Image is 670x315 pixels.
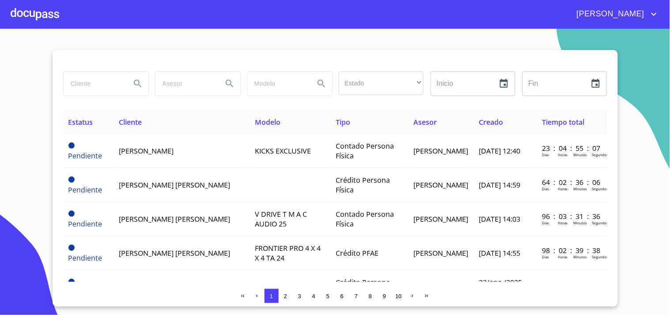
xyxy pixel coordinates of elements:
[392,289,406,303] button: 10
[558,254,568,259] p: Horas
[119,180,230,190] span: [PERSON_NAME] [PERSON_NAME]
[68,211,75,217] span: Pendiente
[570,7,659,21] button: account of current user
[293,289,307,303] button: 3
[592,186,608,191] p: Segundos
[413,180,468,190] span: [PERSON_NAME]
[573,152,587,157] p: Minutos
[335,289,349,303] button: 6
[284,293,287,300] span: 2
[255,146,311,156] span: KICKS EXCLUSIVE
[570,7,649,21] span: [PERSON_NAME]
[542,246,602,255] p: 98 : 02 : 39 : 38
[255,117,280,127] span: Modelo
[68,117,93,127] span: Estatus
[336,209,394,229] span: Contado Persona Física
[558,186,568,191] p: Horas
[542,186,549,191] p: Dias
[592,220,608,225] p: Segundos
[336,248,379,258] span: Crédito PFAE
[336,141,394,161] span: Contado Persona Física
[573,220,587,225] p: Minutos
[378,289,392,303] button: 9
[68,279,75,285] span: Pendiente
[413,214,468,224] span: [PERSON_NAME]
[247,72,307,96] input: search
[68,151,102,161] span: Pendiente
[336,175,390,195] span: Crédito Persona Física
[479,277,522,297] span: 23/ene./2025 18:03
[355,293,358,300] span: 7
[64,72,124,96] input: search
[219,73,240,94] button: Search
[542,211,602,221] p: 96 : 03 : 31 : 36
[298,293,301,300] span: 3
[341,293,344,300] span: 6
[119,214,230,224] span: [PERSON_NAME] [PERSON_NAME]
[542,220,549,225] p: Dias
[479,214,520,224] span: [DATE] 14:03
[270,293,273,300] span: 1
[119,146,174,156] span: [PERSON_NAME]
[369,293,372,300] span: 8
[265,289,279,303] button: 1
[592,152,608,157] p: Segundos
[383,293,386,300] span: 9
[542,280,602,289] p: 252 : 23 : 32 : 04
[255,243,321,263] span: FRONTIER PRO 4 X 4 X 4 TA 24
[336,117,350,127] span: Tipo
[479,248,520,258] span: [DATE] 14:55
[119,248,230,258] span: [PERSON_NAME] [PERSON_NAME]
[68,253,102,263] span: Pendiente
[542,117,584,127] span: Tiempo total
[326,293,329,300] span: 5
[363,289,378,303] button: 8
[336,277,390,297] span: Crédito Persona Física
[479,117,503,127] span: Creado
[573,254,587,259] p: Minutos
[339,71,424,95] div: ​
[413,248,468,258] span: [PERSON_NAME]
[155,72,216,96] input: search
[255,209,307,229] span: V DRIVE T M A C AUDIO 25
[68,245,75,251] span: Pendiente
[479,180,520,190] span: [DATE] 14:59
[119,117,142,127] span: Cliente
[558,220,568,225] p: Horas
[307,289,321,303] button: 4
[68,219,102,229] span: Pendiente
[279,289,293,303] button: 2
[311,73,332,94] button: Search
[413,146,468,156] span: [PERSON_NAME]
[68,177,75,183] span: Pendiente
[349,289,363,303] button: 7
[479,146,520,156] span: [DATE] 12:40
[127,73,148,94] button: Search
[68,185,102,195] span: Pendiente
[542,152,549,157] p: Dias
[542,177,602,187] p: 64 : 02 : 36 : 06
[542,254,549,259] p: Dias
[395,293,401,300] span: 10
[68,142,75,149] span: Pendiente
[573,186,587,191] p: Minutos
[321,289,335,303] button: 5
[558,152,568,157] p: Horas
[542,143,602,153] p: 23 : 04 : 55 : 07
[592,254,608,259] p: Segundos
[413,117,437,127] span: Asesor
[312,293,315,300] span: 4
